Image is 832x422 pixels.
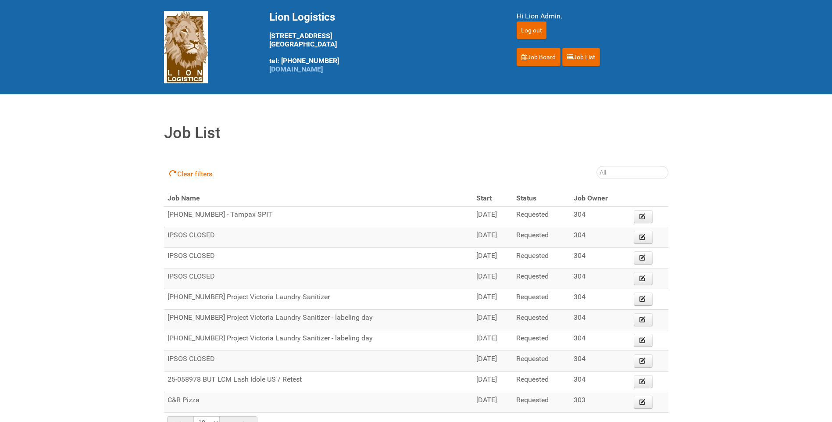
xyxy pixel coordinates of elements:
td: 304 [570,351,630,372]
td: [DATE] [473,310,513,330]
td: [DATE] [473,268,513,289]
td: [PHONE_NUMBER] - Tampax SPIT [164,207,473,227]
a: Job List [562,48,600,66]
td: 304 [570,227,630,248]
div: Hi Lion Admin, [517,11,668,21]
a: Job Board [517,48,561,66]
td: Requested [513,207,570,227]
td: Requested [513,372,570,392]
td: [DATE] [473,330,513,351]
td: Requested [513,351,570,372]
td: 304 [570,248,630,268]
a: [DOMAIN_NAME] [269,65,323,73]
td: Requested [513,289,570,310]
span: Status [516,194,536,202]
td: Requested [513,268,570,289]
td: 304 [570,289,630,310]
input: All [596,166,668,179]
td: 304 [570,207,630,227]
td: [DATE] [473,207,513,227]
span: Start [476,194,492,202]
td: 303 [570,392,630,413]
td: [DATE] [473,289,513,310]
div: [STREET_ADDRESS] [GEOGRAPHIC_DATA] tel: [PHONE_NUMBER] [269,11,495,73]
td: Requested [513,227,570,248]
td: [DATE] [473,227,513,248]
td: [PHONE_NUMBER] Project Victoria Laundry Sanitizer - labeling day [164,330,473,351]
img: Lion Logistics [164,11,208,83]
input: Log out [517,21,546,39]
span: Job Name [168,194,200,202]
td: Requested [513,392,570,413]
td: Requested [513,248,570,268]
td: IPSOS CLOSED [164,268,473,289]
td: Requested [513,330,570,351]
h1: Job List [164,121,668,145]
a: Clear filters [164,167,218,181]
td: 304 [570,268,630,289]
td: Requested [513,310,570,330]
td: 304 [570,330,630,351]
span: Job Owner [574,194,608,202]
td: [DATE] [473,392,513,413]
td: [DATE] [473,351,513,372]
span: Lion Logistics [269,11,335,23]
td: [PHONE_NUMBER] Project Victoria Laundry Sanitizer [164,289,473,310]
td: IPSOS CLOSED [164,351,473,372]
td: IPSOS CLOSED [164,227,473,248]
td: 304 [570,310,630,330]
td: 304 [570,372,630,392]
td: [DATE] [473,372,513,392]
a: Lion Logistics [164,43,208,51]
td: [DATE] [473,248,513,268]
td: 25-058978 BUT LCM Lash Idole US / Retest [164,372,473,392]
td: [PHONE_NUMBER] Project Victoria Laundry Sanitizer - labeling day [164,310,473,330]
td: C&R Pizza [164,392,473,413]
td: IPSOS CLOSED [164,248,473,268]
